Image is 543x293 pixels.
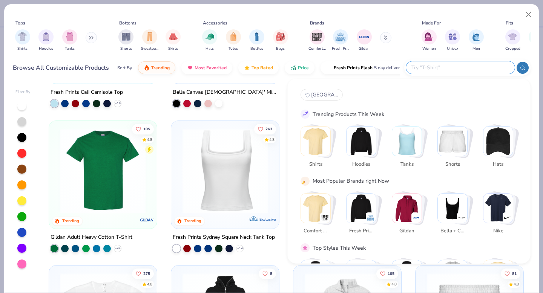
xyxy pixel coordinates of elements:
[501,269,520,279] button: Like
[334,65,373,71] span: Fresh Prints Flash
[313,177,389,185] div: Most Popular Brands right Now
[308,29,326,52] div: filter for Comfort Colors
[195,65,227,71] span: Most Favorited
[249,29,264,52] button: filter button
[437,193,472,238] button: Stack Card Button Bella + Canvas
[359,46,370,52] span: Gildan
[505,46,520,52] span: Cropped
[141,29,158,52] div: filter for Sweatpants
[132,124,154,134] button: Like
[392,126,426,171] button: Stack Card Button Tanks
[313,244,366,252] div: Top Styles This Week
[422,29,437,52] div: filter for Women
[425,32,433,41] img: Women Image
[51,87,123,97] div: Fresh Prints Cali Camisole Top
[118,29,133,52] div: filter for Shorts
[141,29,158,52] button: filter button
[308,46,326,52] span: Comfort Colors
[117,64,132,71] div: Sort By
[359,31,370,43] img: Gildan Image
[313,110,384,118] div: Trending Products This Week
[254,124,276,134] button: Like
[346,126,381,171] button: Stack Card Button Hoodies
[413,214,420,221] img: Gildan
[522,8,536,22] button: Close
[132,269,154,279] button: Like
[252,65,273,71] span: Top Rated
[301,127,330,156] img: Shirts
[57,128,149,213] img: db319196-8705-402d-8b46-62aaa07ed94f
[301,260,330,290] img: Classic
[392,127,422,156] img: Tanks
[332,29,349,52] button: filter button
[13,63,109,72] div: Browse All Customizable Products
[226,29,241,52] div: filter for Totes
[250,46,263,52] span: Bottles
[504,214,511,221] img: Nike
[392,260,422,290] img: Preppy
[271,128,364,213] img: 63ed7c8a-03b3-4701-9f69-be4b1adc9c5f
[506,20,513,26] div: Fits
[332,46,349,52] span: Fresh Prints
[253,32,261,41] img: Bottles Image
[367,214,374,221] img: Fresh Prints
[303,227,328,235] span: Comfort Colors
[445,29,460,52] div: filter for Unisex
[38,29,54,52] div: filter for Hoodies
[486,160,510,168] span: Hats
[173,87,278,97] div: Bella Canvas [DEMOGRAPHIC_DATA]' Micro Ribbed Scoop Tank
[440,160,465,168] span: Shorts
[17,46,28,52] span: Shirts
[120,46,132,52] span: Shorts
[310,20,324,26] div: Brands
[335,31,346,43] img: Fresh Prints Image
[448,32,457,41] img: Unisex Image
[357,29,372,52] div: filter for Gildan
[458,214,466,221] img: Bella + Canvas
[311,91,338,98] span: [GEOGRAPHIC_DATA]
[374,64,402,72] span: 5 day delivery
[146,32,154,41] img: Sweatpants Image
[347,193,376,223] img: Fresh Prints
[445,29,460,52] button: filter button
[321,214,329,221] img: Comfort Colors
[168,46,178,52] span: Skirts
[394,227,419,235] span: Gildan
[298,65,309,71] span: Price
[206,32,214,41] img: Hats Image
[483,127,513,156] img: Hats
[15,20,25,26] div: Tops
[438,193,467,223] img: Bella + Canvas
[237,246,243,250] span: + 14
[437,126,472,171] button: Stack Card Button Shorts
[181,61,232,74] button: Most Favorited
[140,212,155,227] img: Gildan logo
[66,32,74,41] img: Tanks Image
[505,29,520,52] button: filter button
[447,46,458,52] span: Unisex
[18,32,27,41] img: Shirts Image
[15,29,30,52] button: filter button
[144,127,150,131] span: 105
[411,63,509,72] input: Try "T-Shirt"
[249,29,264,52] div: filter for Bottles
[346,193,381,238] button: Stack Card Button Fresh Prints
[392,193,422,223] img: Gildan
[391,282,397,287] div: 4.8
[302,177,308,184] img: party_popper.gif
[347,127,376,156] img: Hoodies
[39,46,53,52] span: Hoodies
[269,137,275,142] div: 4.8
[265,127,272,131] span: 263
[203,20,227,26] div: Accessories
[483,193,518,238] button: Stack Card Button Nike
[392,193,426,238] button: Stack Card Button Gildan
[347,260,376,290] img: Sportswear
[65,46,75,52] span: Tanks
[505,29,520,52] div: filter for Cropped
[326,65,332,71] img: flash.gif
[169,32,178,41] img: Skirts Image
[276,46,285,52] span: Bags
[151,65,170,71] span: Trending
[202,29,217,52] div: filter for Hats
